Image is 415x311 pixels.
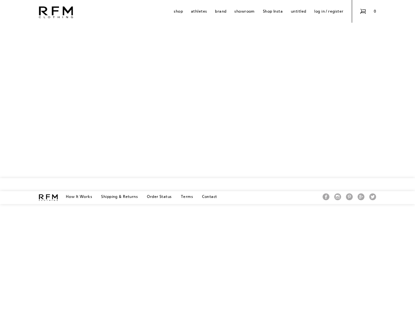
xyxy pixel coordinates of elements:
a: showroom [234,9,255,14]
a: Terms [181,194,193,199]
a: How It Works [66,194,92,199]
a: Order Status [147,194,172,199]
a: Shop Insta [263,9,283,14]
a: shop [174,9,183,14]
img: RFM Clothing [39,6,73,18]
img: RFM Clothing [39,194,58,201]
a: 0 [374,9,376,14]
a: Contact [202,194,217,199]
a: Shipping & Returns [101,194,138,199]
a: log in / register [314,9,343,14]
a: brand [215,9,226,14]
a: untitled [291,9,306,14]
a: athletes [191,9,207,14]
